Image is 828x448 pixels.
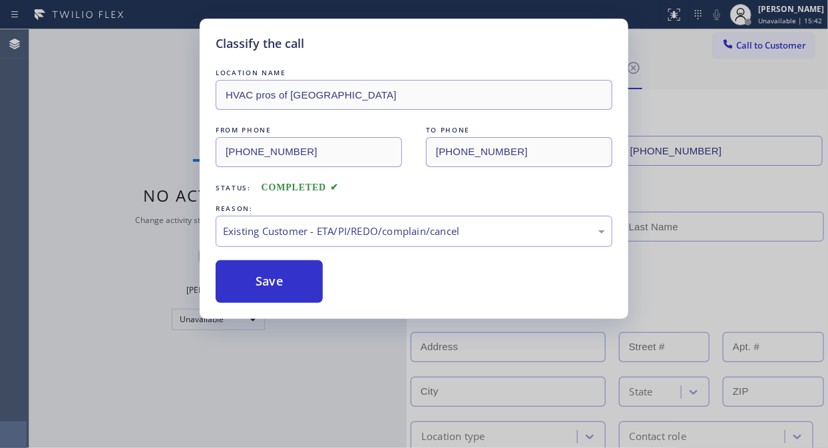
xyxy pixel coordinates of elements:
[262,182,339,192] span: COMPLETED
[426,137,612,167] input: To phone
[223,224,605,239] div: Existing Customer - ETA/PI/REDO/complain/cancel
[216,202,612,216] div: REASON:
[216,123,402,137] div: FROM PHONE
[216,137,402,167] input: From phone
[216,35,304,53] h5: Classify the call
[216,260,323,303] button: Save
[426,123,612,137] div: TO PHONE
[216,66,612,80] div: LOCATION NAME
[216,183,251,192] span: Status:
